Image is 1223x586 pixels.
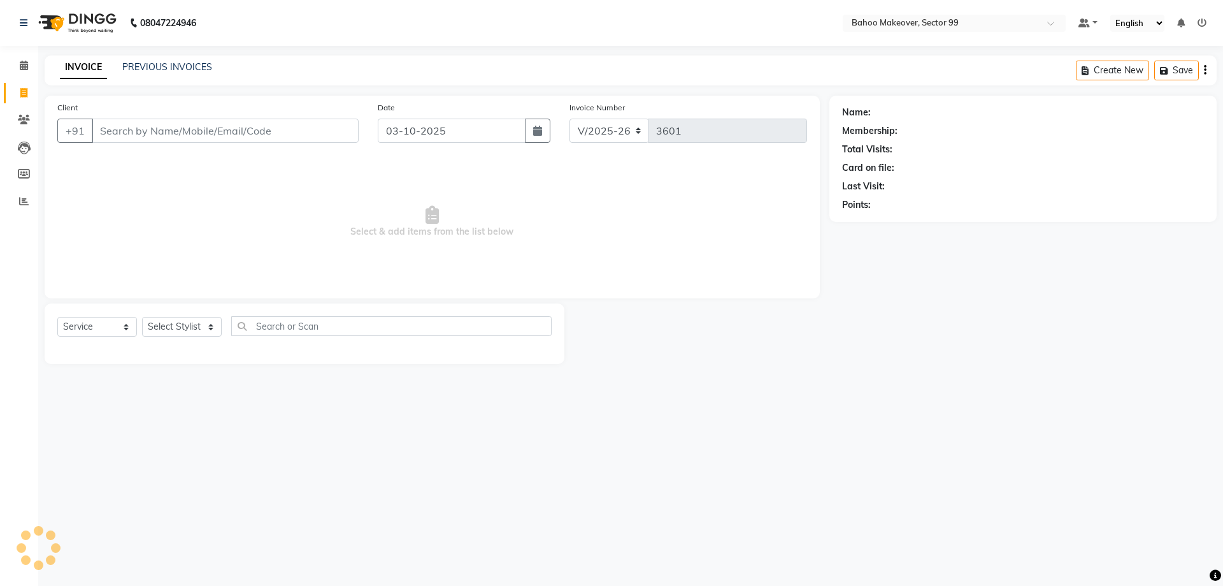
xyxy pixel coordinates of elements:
[842,124,898,138] div: Membership:
[122,61,212,73] a: PREVIOUS INVOICES
[842,143,892,156] div: Total Visits:
[569,102,625,114] label: Invoice Number
[140,5,196,41] b: 08047224946
[378,102,395,114] label: Date
[842,106,871,119] div: Name:
[32,5,120,41] img: logo
[842,180,885,193] div: Last Visit:
[57,119,93,143] button: +91
[60,56,107,79] a: INVOICE
[57,158,807,286] span: Select & add items from the list below
[1154,61,1199,80] button: Save
[57,102,78,114] label: Client
[92,119,359,143] input: Search by Name/Mobile/Email/Code
[1076,61,1149,80] button: Create New
[842,161,894,175] div: Card on file:
[231,316,552,336] input: Search or Scan
[842,198,871,212] div: Points:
